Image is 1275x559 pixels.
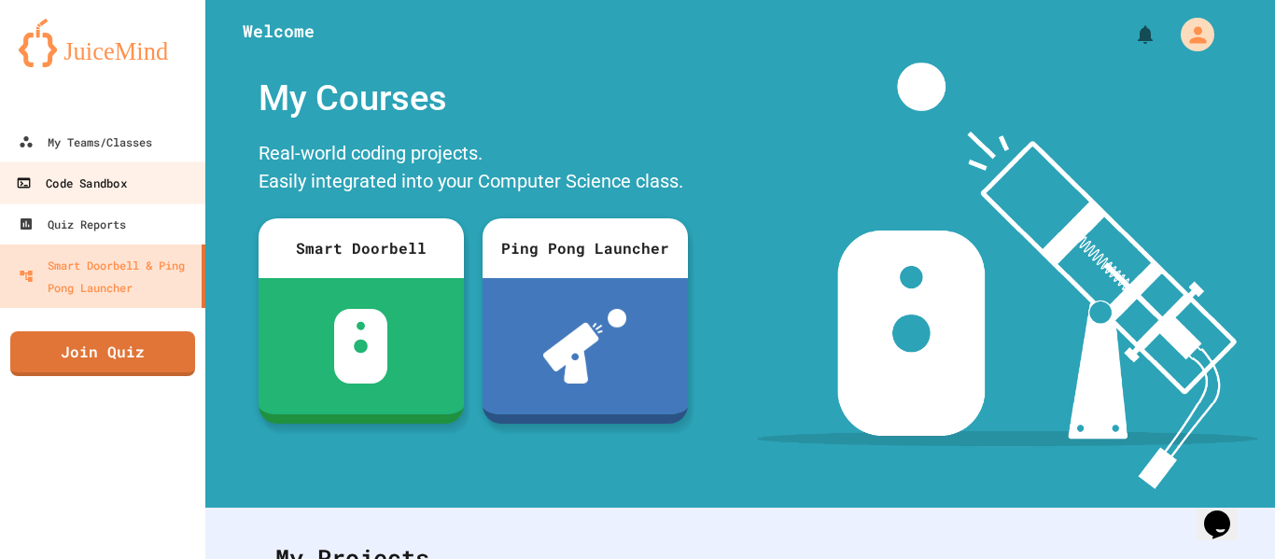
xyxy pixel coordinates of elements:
[19,254,194,299] div: Smart Doorbell & Ping Pong Launcher
[16,172,126,195] div: Code Sandbox
[1197,484,1256,540] iframe: chat widget
[259,218,464,278] div: Smart Doorbell
[249,134,697,204] div: Real-world coding projects. Easily integrated into your Computer Science class.
[19,19,187,67] img: logo-orange.svg
[757,63,1257,489] img: banner-image-my-projects.png
[1100,19,1161,50] div: My Notifications
[483,218,688,278] div: Ping Pong Launcher
[19,213,126,235] div: Quiz Reports
[19,131,152,153] div: My Teams/Classes
[543,309,626,384] img: ppl-with-ball.png
[249,63,697,134] div: My Courses
[334,309,387,384] img: sdb-white.svg
[10,331,195,376] a: Join Quiz
[1161,13,1219,56] div: My Account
